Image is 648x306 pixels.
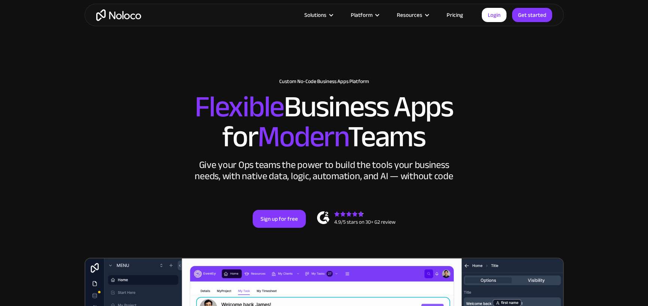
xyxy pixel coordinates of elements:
[397,10,422,20] div: Resources
[437,10,472,20] a: Pricing
[351,10,372,20] div: Platform
[304,10,326,20] div: Solutions
[482,8,506,22] a: Login
[195,79,284,135] span: Flexible
[295,10,341,20] div: Solutions
[258,109,348,165] span: Modern
[92,79,556,85] h1: Custom No-Code Business Apps Platform
[341,10,387,20] div: Platform
[92,92,556,152] h2: Business Apps for Teams
[193,159,455,182] div: Give your Ops teams the power to build the tools your business needs, with native data, logic, au...
[512,8,552,22] a: Get started
[387,10,437,20] div: Resources
[253,210,306,228] a: Sign up for free
[96,9,141,21] a: home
